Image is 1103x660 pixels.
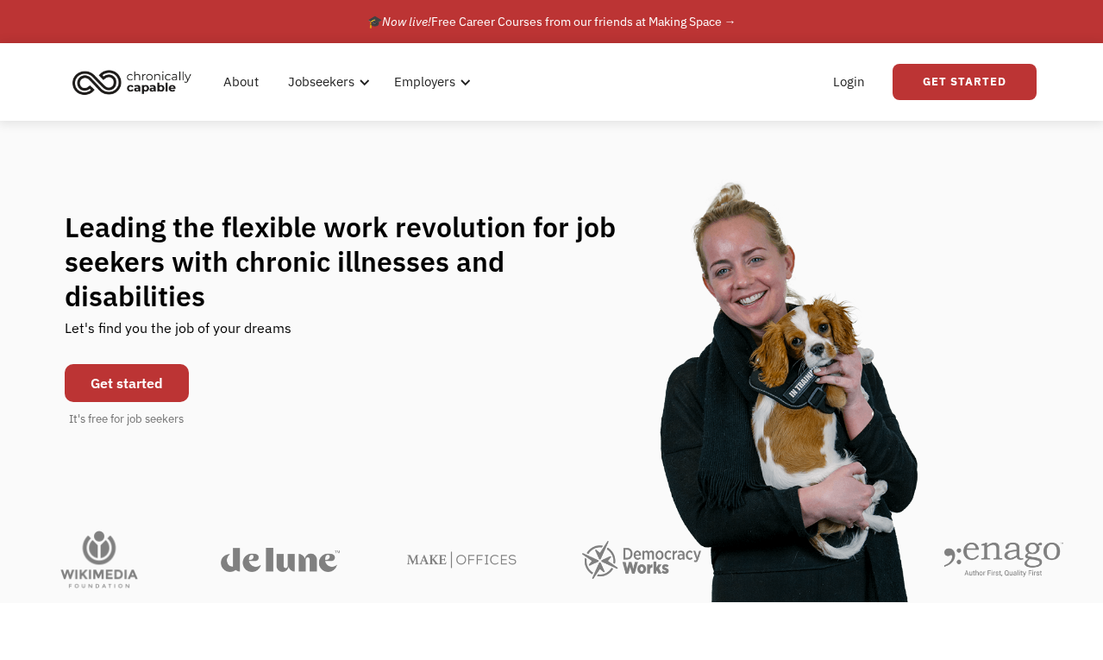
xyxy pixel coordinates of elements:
[65,210,649,313] h1: Leading the flexible work revolution for job seekers with chronic illnesses and disabilities
[367,11,736,32] div: 🎓 Free Career Courses from our friends at Making Space →
[394,72,455,92] div: Employers
[823,54,875,110] a: Login
[278,54,375,110] div: Jobseekers
[213,54,269,110] a: About
[382,14,431,29] em: Now live!
[67,63,197,101] img: Chronically Capable logo
[893,64,1037,100] a: Get Started
[384,54,476,110] div: Employers
[65,364,189,402] a: Get started
[65,313,291,355] div: Let's find you the job of your dreams
[69,411,184,428] div: It's free for job seekers
[288,72,354,92] div: Jobseekers
[67,63,204,101] a: home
